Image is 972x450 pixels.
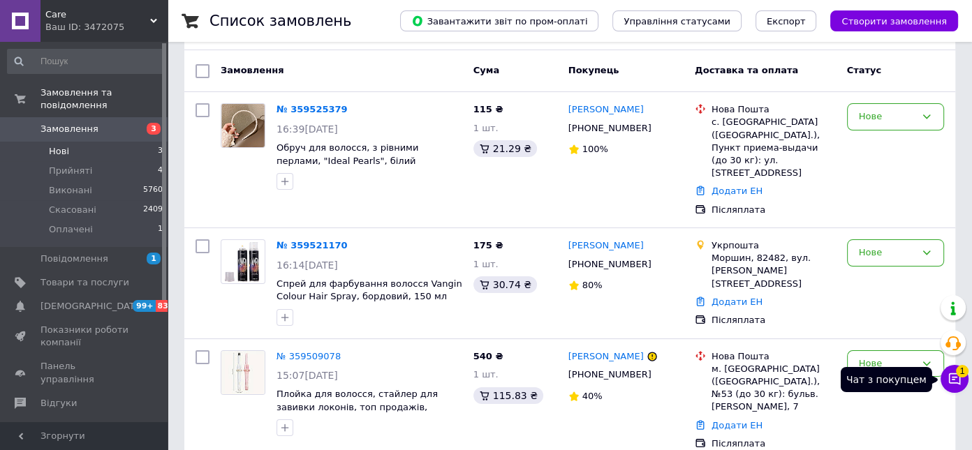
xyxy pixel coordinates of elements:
[40,397,77,410] span: Відгуки
[277,260,338,271] span: 16:14[DATE]
[566,255,654,273] div: [PHONE_NUMBER]
[473,123,499,133] span: 1 шт.
[277,278,462,302] a: Спрей для фарбування волосся Vangin Colour Hair Spray, бордовий, 150 мл
[147,123,161,135] span: 3
[400,10,598,31] button: Завантажити звіт по пром-оплаті
[712,116,836,179] div: с. [GEOGRAPHIC_DATA] ([GEOGRAPHIC_DATA].), Пункт приема-выдачи (до 30 кг): ул. [STREET_ADDRESS]
[49,165,92,177] span: Прийняті
[582,144,608,154] span: 100%
[941,365,969,393] button: Чат з покупцем1
[830,10,958,31] button: Створити замовлення
[411,15,587,27] span: Завантажити звіт по пром-оплаті
[221,239,265,284] a: Фото товару
[277,123,338,135] span: 16:39[DATE]
[49,223,93,236] span: Оплачені
[473,65,499,75] span: Cума
[473,351,503,361] span: 540 ₴
[859,246,915,260] div: Нове
[841,16,947,27] span: Створити замовлення
[568,65,619,75] span: Покупець
[568,239,644,253] a: [PERSON_NAME]
[221,240,265,283] img: Фото товару
[277,370,338,381] span: 15:07[DATE]
[158,223,163,236] span: 1
[712,252,836,290] div: Моршин, 82482, вул. [PERSON_NAME][STREET_ADDRESS]
[582,280,603,290] span: 80%
[473,140,537,157] div: 21.29 ₴
[847,65,882,75] span: Статус
[277,240,348,250] a: № 359521170
[712,420,763,430] a: Додати ЕН
[712,186,763,196] a: Додати ЕН
[712,437,836,450] div: Післяплата
[712,350,836,363] div: Нова Пошта
[859,357,915,371] div: Нове
[133,300,156,312] span: 99+
[712,297,763,307] a: Додати ЕН
[566,366,654,384] div: [PHONE_NUMBER]
[473,104,503,114] span: 115 ₴
[473,387,543,404] div: 115.83 ₴
[712,204,836,216] div: Післяплата
[143,184,163,197] span: 5760
[40,123,98,135] span: Замовлення
[612,10,742,31] button: Управління статусами
[143,204,163,216] span: 2409
[49,204,96,216] span: Скасовані
[221,351,264,394] img: Фото товару
[277,351,341,361] a: № 359509078
[712,314,836,327] div: Післяплата
[49,145,69,158] span: Нові
[40,360,129,385] span: Панель управління
[158,165,163,177] span: 4
[473,276,537,293] div: 30.74 ₴
[49,184,92,197] span: Виконані
[147,253,161,264] span: 1
[582,391,603,401] span: 40%
[40,300,144,313] span: [DEMOGRAPHIC_DATA]
[221,103,265,148] a: Фото товару
[473,259,499,269] span: 1 шт.
[712,363,836,414] div: м. [GEOGRAPHIC_DATA] ([GEOGRAPHIC_DATA].), №53 (до 30 кг): бульв. [PERSON_NAME], 7
[566,119,654,137] div: [PHONE_NUMBER]
[695,65,798,75] span: Доставка та оплата
[712,239,836,252] div: Укрпошта
[158,145,163,158] span: 3
[624,16,730,27] span: Управління статусами
[767,16,806,27] span: Експорт
[156,300,172,312] span: 83
[841,367,932,392] div: Чат з покупцем
[7,49,164,74] input: Пошук
[277,104,348,114] a: № 359525379
[221,350,265,395] a: Фото товару
[473,240,503,250] span: 175 ₴
[816,15,958,26] a: Створити замовлення
[277,389,438,425] a: Плойка для волосся, стайлер для завивки локонів, топ продажів, діаметр 22 мм, біла
[40,87,168,112] span: Замовлення та повідомлення
[221,65,283,75] span: Замовлення
[712,103,836,116] div: Нова Пошта
[209,13,351,29] h1: Список замовлень
[45,21,168,33] div: Ваш ID: 3472075
[859,110,915,124] div: Нове
[40,253,108,265] span: Повідомлення
[756,10,817,31] button: Експорт
[956,365,969,377] span: 1
[45,8,150,21] span: Care
[40,324,129,349] span: Показники роботи компанії
[40,276,129,289] span: Товари та послуги
[40,421,78,433] span: Покупці
[473,369,499,380] span: 1 шт.
[568,103,644,117] a: [PERSON_NAME]
[568,350,644,363] a: [PERSON_NAME]
[221,104,265,147] img: Фото товару
[277,142,418,166] a: Обруч для волосся, з рівними перлами, "Ideal Pearls", білий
